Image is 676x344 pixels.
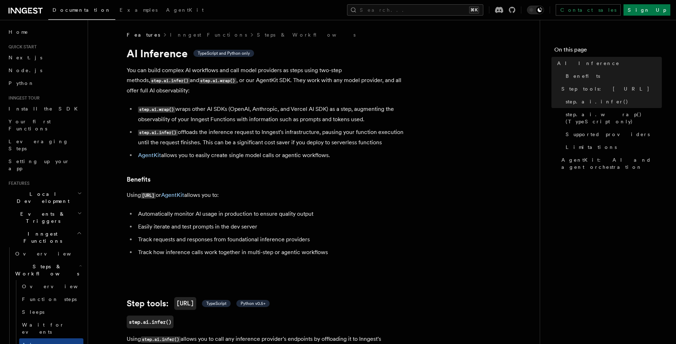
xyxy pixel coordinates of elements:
[9,158,70,171] span: Setting up your app
[527,6,544,14] button: Toggle dark mode
[561,85,650,92] span: Step tools: [URL]
[6,77,83,90] a: Python
[6,230,77,244] span: Inngest Functions
[120,7,158,13] span: Examples
[9,68,42,73] span: Node.js
[257,31,356,38] a: Steps & Workflows
[6,64,83,77] a: Node.js
[9,139,68,151] span: Leveraging Steps
[623,4,670,16] a: Sign Up
[561,156,662,171] span: AgentKit: AI and agent orchestration
[6,155,83,175] a: Setting up your app
[469,6,479,14] kbd: ⌘K
[19,318,83,338] a: Wait for events
[6,102,83,115] a: Install the SDK
[9,55,42,60] span: Next.js
[556,4,621,16] a: Contact sales
[6,190,77,205] span: Local Development
[22,309,44,315] span: Sleeps
[559,154,662,173] a: AgentKit: AI and agent orchestration
[566,98,628,105] span: step.ai.infer()
[6,208,83,227] button: Events & Triggers
[6,135,83,155] a: Leveraging Steps
[136,222,411,232] li: Easily iterate and test prompts in the dev server
[19,293,83,306] a: Function steps
[6,26,83,38] a: Home
[6,95,40,101] span: Inngest tour
[347,4,483,16] button: Search...⌘K
[136,127,411,147] li: offloads the inference request to Inngest's infrastructure, pausing your function execution until...
[127,316,174,328] a: step.ai.infer()
[166,7,204,13] span: AgentKit
[138,130,178,136] code: step.ai.infer()
[136,235,411,244] li: Track requests and responses from foundational inference providers
[127,31,160,38] span: Features
[150,78,190,84] code: step.ai.infer()
[22,296,77,302] span: Function steps
[12,260,83,280] button: Steps & Workflows
[6,210,77,225] span: Events & Triggers
[199,78,236,84] code: step.ai.wrap()
[563,108,662,128] a: step.ai.wrap() (TypeScript only)
[554,57,662,70] a: AI Inference
[136,209,411,219] li: Automatically monitor AI usage in production to ensure quality output
[170,31,247,38] a: Inngest Functions
[141,193,156,199] code: [URL]
[136,247,411,257] li: Track how inference calls work together in multi-step or agentic workflows
[127,47,411,60] h1: AI Inference
[48,2,115,20] a: Documentation
[12,263,79,277] span: Steps & Workflows
[566,131,650,138] span: Supported providers
[241,301,265,306] span: Python v0.5+
[6,188,83,208] button: Local Development
[563,70,662,82] a: Benefits
[557,60,620,67] span: AI Inference
[563,95,662,108] a: step.ai.infer()
[563,141,662,154] a: Limitations
[554,45,662,57] h4: On this page
[162,2,208,19] a: AgentKit
[566,144,617,151] span: Limitations
[9,80,34,86] span: Python
[136,104,411,124] li: wraps other AI SDKs (OpenAI, Anthropic, and Vercel AI SDK) as a step, augmenting the observabilit...
[127,65,411,96] p: You can build complex AI workflows and call model providers as steps using two-step methods, and ...
[22,322,64,335] span: Wait for events
[136,150,411,160] li: allows you to easily create single model calls or agentic workflows.
[6,51,83,64] a: Next.js
[19,306,83,318] a: Sleeps
[566,111,662,125] span: step.ai.wrap() (TypeScript only)
[12,247,83,260] a: Overview
[15,251,88,257] span: Overview
[138,107,175,113] code: step.ai.wrap()
[127,190,411,200] p: Using or allows you to:
[6,227,83,247] button: Inngest Functions
[127,297,270,310] a: Step tools:[URL] TypeScript Python v0.5+
[9,28,28,36] span: Home
[206,301,226,306] span: TypeScript
[9,119,51,131] span: Your first Functions
[563,128,662,141] a: Supported providers
[22,284,95,289] span: Overview
[53,7,111,13] span: Documentation
[127,174,150,184] a: Benefits
[138,152,161,158] a: AgentKit
[6,181,29,186] span: Features
[6,115,83,135] a: Your first Functions
[115,2,162,19] a: Examples
[174,297,196,310] code: [URL]
[141,337,181,343] code: step.ai.infer()
[161,192,184,198] a: AgentKit
[6,44,37,50] span: Quick start
[566,72,600,80] span: Benefits
[559,82,662,95] a: Step tools: [URL]
[198,50,250,56] span: TypeScript and Python only
[19,280,83,293] a: Overview
[9,106,82,112] span: Install the SDK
